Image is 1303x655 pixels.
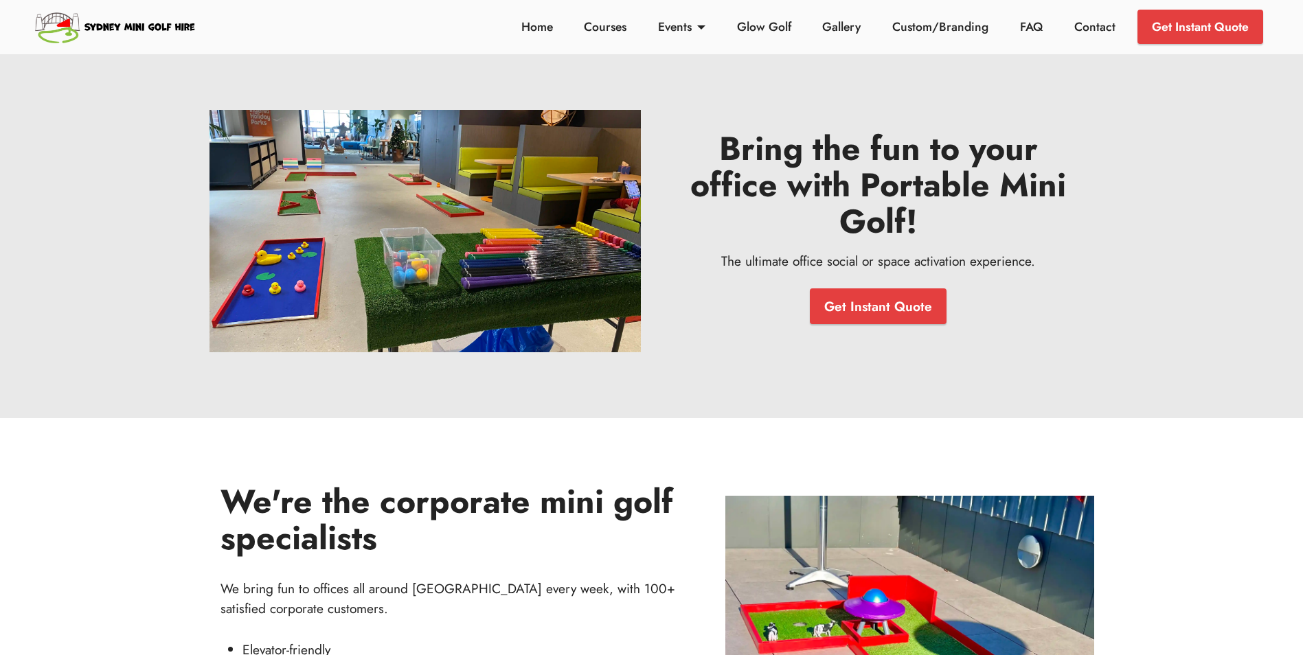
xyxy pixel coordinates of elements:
[209,110,641,352] img: Mini Golf Corporates
[580,18,631,36] a: Courses
[819,18,865,36] a: Gallery
[1017,18,1047,36] a: FAQ
[810,288,947,324] a: Get Instant Quote
[220,579,692,619] p: We bring fun to offices all around [GEOGRAPHIC_DATA] every week, with 100+ satisfied corporate cu...
[1137,10,1263,44] a: Get Instant Quote
[685,251,1072,271] p: The ultimate office social or space activation experience.
[517,18,556,36] a: Home
[690,125,1066,245] strong: Bring the fun to your office with Portable Mini Golf!
[655,18,710,36] a: Events
[1070,18,1119,36] a: Contact
[733,18,795,36] a: Glow Golf
[220,478,673,562] strong: We're the corporate mini golf specialists
[33,7,199,47] img: Sydney Mini Golf Hire
[889,18,993,36] a: Custom/Branding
